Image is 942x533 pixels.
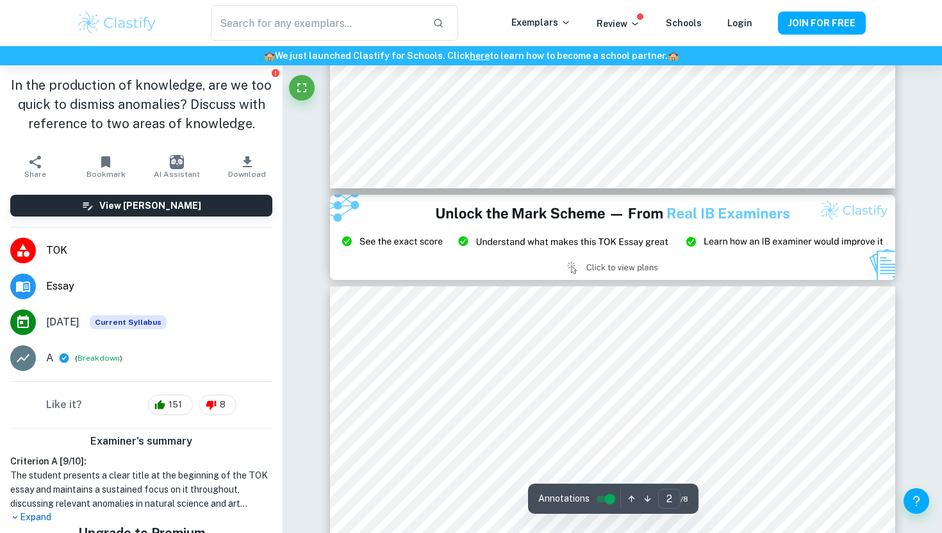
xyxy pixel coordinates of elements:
button: Breakdown [78,352,120,364]
span: Essay [46,279,272,294]
a: Login [727,18,752,28]
h6: Criterion A [ 9 / 10 ]: [10,454,272,468]
p: Expand [10,511,272,524]
img: Ad [330,195,895,279]
h1: The student presents a clear title at the beginning of the TOK essay and maintains a sustained fo... [10,468,272,511]
span: [DATE] [46,315,79,330]
button: Help and Feedback [904,488,929,514]
h6: Examiner's summary [5,434,277,449]
a: Schools [666,18,702,28]
button: Download [212,149,283,184]
div: This exemplar is based on the current syllabus. Feel free to refer to it for inspiration/ideas wh... [90,315,167,329]
button: Bookmark [70,149,141,184]
h6: View [PERSON_NAME] [99,199,201,213]
button: JOIN FOR FREE [778,12,866,35]
h1: In the production of knowledge, are we too quick to dismiss anomalies? Discuss with reference to ... [10,76,272,133]
span: 8 [213,398,233,411]
p: Review [597,17,640,31]
span: ( ) [75,352,122,365]
h6: Like it? [46,397,82,413]
img: Clastify logo [76,10,158,36]
span: TOK [46,243,272,258]
span: AI Assistant [154,170,200,179]
button: View [PERSON_NAME] [10,195,272,217]
span: 🏫 [264,51,275,61]
input: Search for any exemplars... [211,5,422,41]
span: Download [228,170,266,179]
p: A [46,350,53,366]
div: 8 [199,395,236,415]
h6: We just launched Clastify for Schools. Click to learn how to become a school partner. [3,49,939,63]
span: Current Syllabus [90,315,167,329]
button: AI Assistant [142,149,212,184]
button: Fullscreen [289,75,315,101]
span: 151 [161,398,189,411]
span: Annotations [538,492,590,505]
span: Share [24,170,46,179]
p: Exemplars [511,15,571,29]
button: Report issue [270,68,280,78]
a: here [470,51,490,61]
span: Bookmark [87,170,126,179]
img: AI Assistant [170,155,184,169]
div: 151 [148,395,193,415]
span: 🏫 [668,51,679,61]
span: / 8 [681,493,688,505]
